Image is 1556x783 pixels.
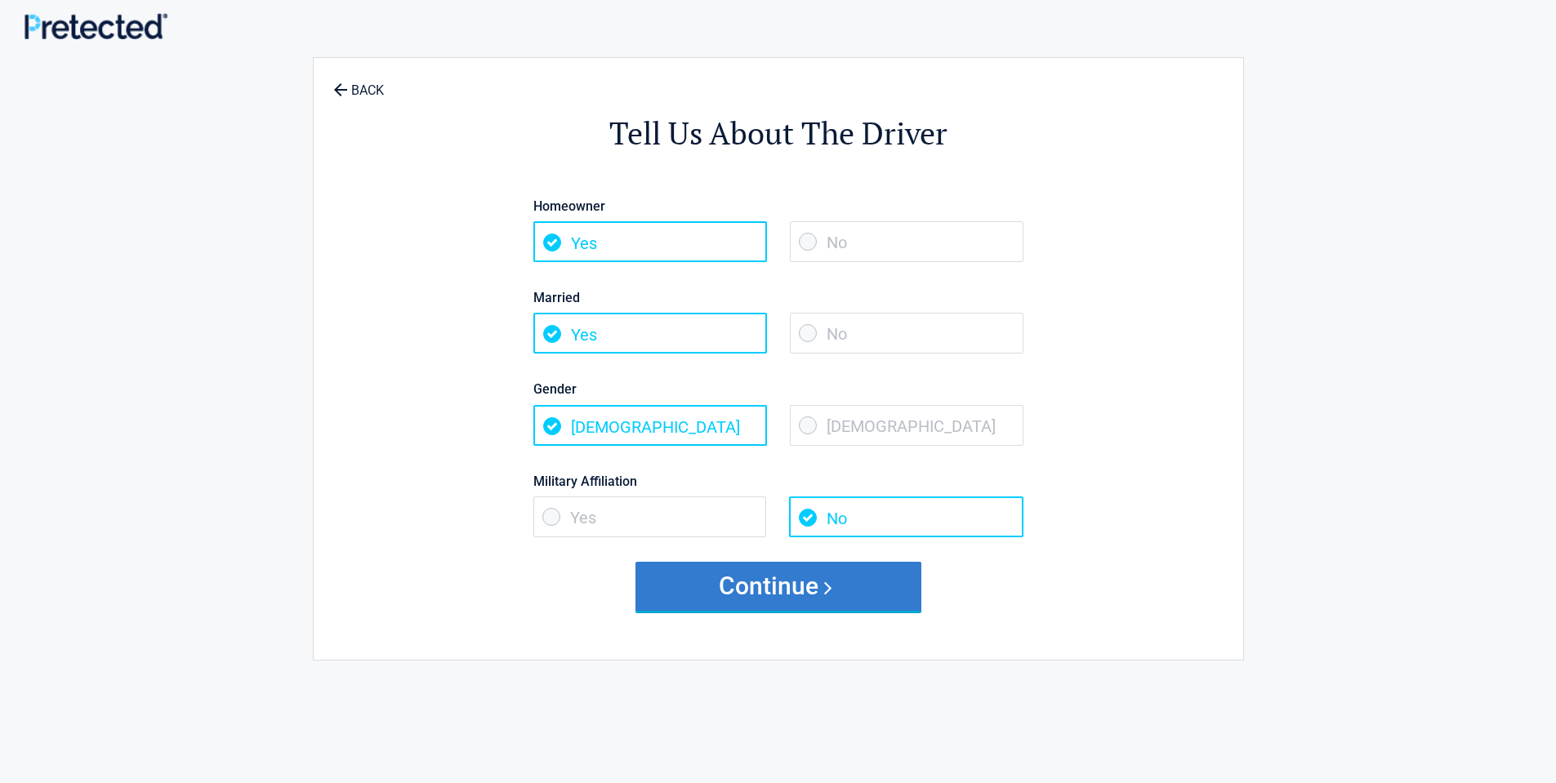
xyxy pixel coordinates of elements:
[533,496,767,537] span: Yes
[533,221,767,262] span: Yes
[533,470,1023,492] label: Military Affiliation
[789,496,1023,537] span: No
[533,287,1023,309] label: Married
[790,313,1023,354] span: No
[790,221,1023,262] span: No
[330,69,387,97] a: BACK
[635,562,921,611] button: Continue
[533,313,767,354] span: Yes
[25,13,167,39] img: Main Logo
[533,405,767,446] span: [DEMOGRAPHIC_DATA]
[533,195,1023,217] label: Homeowner
[790,405,1023,446] span: [DEMOGRAPHIC_DATA]
[533,378,1023,400] label: Gender
[403,113,1153,154] h2: Tell Us About The Driver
